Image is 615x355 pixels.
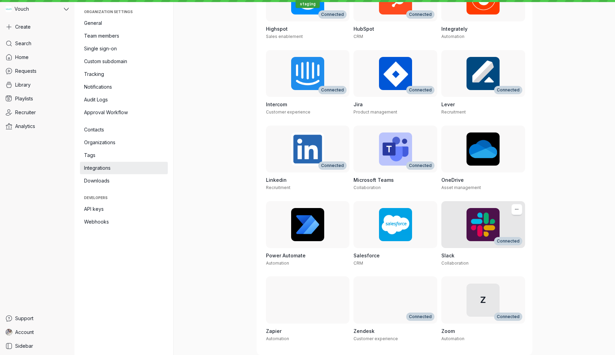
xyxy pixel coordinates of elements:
span: Playlists [15,95,33,102]
div: Connected [318,10,347,19]
span: Collaboration [353,185,381,190]
a: Custom subdomain [80,55,168,68]
span: Sales enablement [266,34,303,39]
a: Search [3,37,72,50]
div: Connected [494,86,522,94]
span: Microsoft Teams [353,177,394,183]
div: Connected [318,86,347,94]
span: Recruiter [15,109,36,116]
div: Connected [406,86,434,94]
a: Library [3,79,72,91]
span: Intercom [266,101,287,107]
a: Integrations [80,162,168,174]
span: Tracking [84,71,164,78]
span: General [84,20,164,27]
a: General [80,17,168,29]
a: Downloads [80,175,168,187]
span: Vouch [14,6,29,12]
span: Support [15,315,33,322]
span: Jira [353,101,363,107]
span: Highspot [266,26,288,32]
span: Audit Logs [84,96,164,103]
span: Developers [84,196,164,200]
a: Approval Workflow [80,106,168,119]
span: Lever [441,101,455,107]
a: Home [3,51,72,63]
div: Connected [406,10,434,19]
span: Automation [266,336,289,341]
div: Vouch [3,3,62,15]
a: Support [3,312,72,325]
button: More actions [511,204,522,215]
span: Organization settings [84,10,164,14]
span: Linkedin [266,177,287,183]
span: CRM [353,260,363,266]
a: Audit Logs [80,93,168,106]
span: Analytics [15,123,35,130]
span: Webhooks [84,218,164,225]
a: Gary Zurnamer avatarAccount [3,326,72,338]
span: Asset management [441,185,481,190]
span: Organizations [84,139,164,146]
div: Connected [318,161,347,170]
span: Library [15,81,31,88]
div: Connected [406,161,434,170]
span: Zendesk [353,328,375,334]
span: Downloads [84,177,164,184]
span: API keys [84,206,164,213]
span: Recruitment [266,185,290,190]
img: Vouch avatar [6,6,12,12]
span: Zoom [441,328,455,334]
span: Single sign-on [84,45,164,52]
span: Custom subdomain [84,58,164,65]
span: Customer experience [353,336,398,341]
span: Salesforce [353,253,380,258]
span: Tags [84,152,164,159]
span: Home [15,54,29,61]
button: Create [3,21,72,33]
span: Notifications [84,83,164,90]
a: Requests [3,65,72,77]
span: OneDrive [441,177,464,183]
span: Recruitment [441,109,466,115]
span: CRM [353,34,363,39]
span: Automation [441,34,464,39]
span: Team members [84,32,164,39]
img: Gary Zurnamer avatar [6,329,12,336]
a: Playlists [3,92,72,105]
button: Vouch avatarVouch [3,3,72,15]
a: Tags [80,149,168,161]
a: Single sign-on [80,42,168,55]
span: Contacts [84,126,164,133]
div: Connected [494,237,522,245]
a: Contacts [80,124,168,136]
a: Webhooks [80,216,168,228]
a: Organizations [80,136,168,149]
a: Recruiter [3,106,72,119]
span: Zapier [266,328,281,334]
a: Team members [80,30,168,42]
span: Approval Workflow [84,109,164,116]
span: Automation [266,260,289,266]
span: Power Automate [266,253,306,258]
a: Notifications [80,81,168,93]
a: API keys [80,203,168,215]
a: Sidebar [3,340,72,352]
a: Tracking [80,68,168,80]
span: Product management [353,109,397,115]
span: Customer experience [266,109,310,115]
span: Sidebar [15,343,33,349]
span: Integrations [84,165,164,171]
span: Automation [441,336,464,341]
span: HubSpot [353,26,374,32]
div: Connected [406,313,434,321]
span: Account [15,329,34,336]
span: Integrately [441,26,468,32]
span: Requests [15,68,37,75]
div: Connected [494,313,522,321]
span: Slack [441,253,454,258]
span: Search [15,40,31,47]
span: Collaboration [441,260,469,266]
span: Create [15,23,31,30]
a: Analytics [3,120,72,132]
